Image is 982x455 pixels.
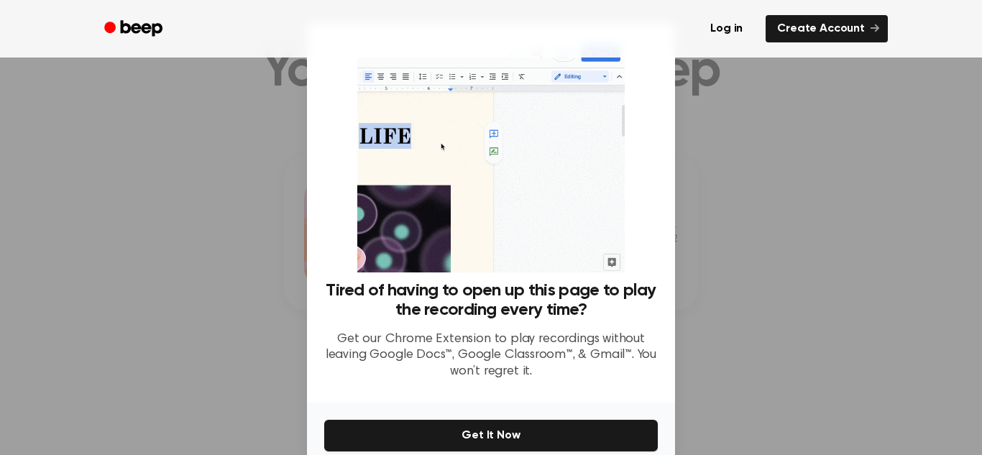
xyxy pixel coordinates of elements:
p: Get our Chrome Extension to play recordings without leaving Google Docs™, Google Classroom™, & Gm... [324,331,658,380]
img: Beep extension in action [357,40,624,272]
button: Get It Now [324,420,658,451]
a: Beep [94,15,175,43]
a: Log in [696,12,757,45]
a: Create Account [766,15,888,42]
h3: Tired of having to open up this page to play the recording every time? [324,281,658,320]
